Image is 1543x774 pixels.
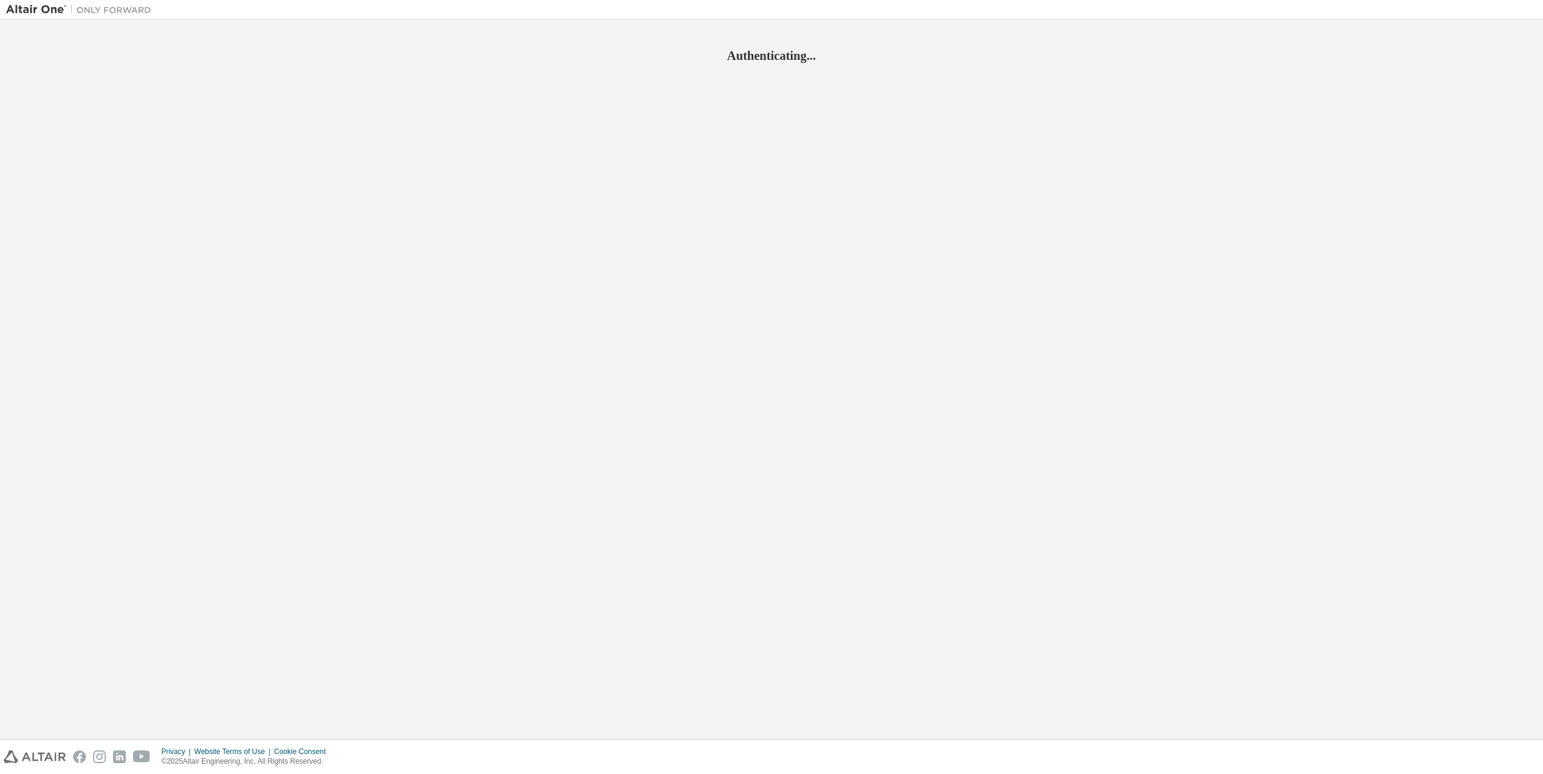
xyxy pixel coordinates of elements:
[93,750,106,763] img: instagram.svg
[6,48,1537,63] h2: Authenticating...
[6,4,157,16] img: Altair One
[113,750,126,763] img: linkedin.svg
[4,750,66,763] img: altair_logo.svg
[161,756,333,767] p: © 2025 Altair Engineering, Inc. All Rights Reserved.
[274,747,333,756] div: Cookie Consent
[73,750,86,763] img: facebook.svg
[194,747,274,756] div: Website Terms of Use
[133,750,151,763] img: youtube.svg
[161,747,194,756] div: Privacy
